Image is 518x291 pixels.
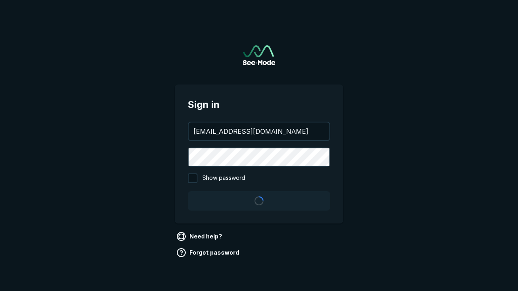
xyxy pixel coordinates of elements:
img: See-Mode Logo [243,45,275,65]
a: Forgot password [175,246,242,259]
a: Need help? [175,230,225,243]
span: Sign in [188,97,330,112]
input: your@email.com [189,122,329,140]
span: Show password [202,173,245,183]
a: Go to sign in [243,45,275,65]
